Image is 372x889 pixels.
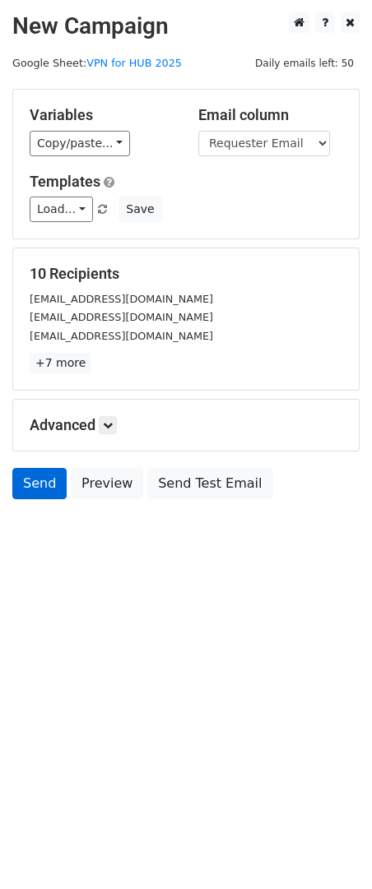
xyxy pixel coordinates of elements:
h5: Email column [198,106,342,124]
a: Load... [30,197,93,222]
h5: 10 Recipients [30,265,342,283]
a: +7 more [30,353,91,373]
a: Copy/paste... [30,131,130,156]
a: Templates [30,173,100,190]
h5: Variables [30,106,174,124]
span: Daily emails left: 50 [249,54,360,72]
h5: Advanced [30,416,342,434]
a: Send Test Email [147,468,272,499]
small: Google Sheet: [12,57,182,69]
a: Preview [71,468,143,499]
a: VPN for HUB 2025 [86,57,182,69]
small: [EMAIL_ADDRESS][DOMAIN_NAME] [30,293,213,305]
a: Daily emails left: 50 [249,57,360,69]
a: Send [12,468,67,499]
small: [EMAIL_ADDRESS][DOMAIN_NAME] [30,330,213,342]
small: [EMAIL_ADDRESS][DOMAIN_NAME] [30,311,213,323]
button: Save [119,197,161,222]
div: วิดเจ็ตการแชท [290,810,372,889]
h2: New Campaign [12,12,360,40]
iframe: Chat Widget [290,810,372,889]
